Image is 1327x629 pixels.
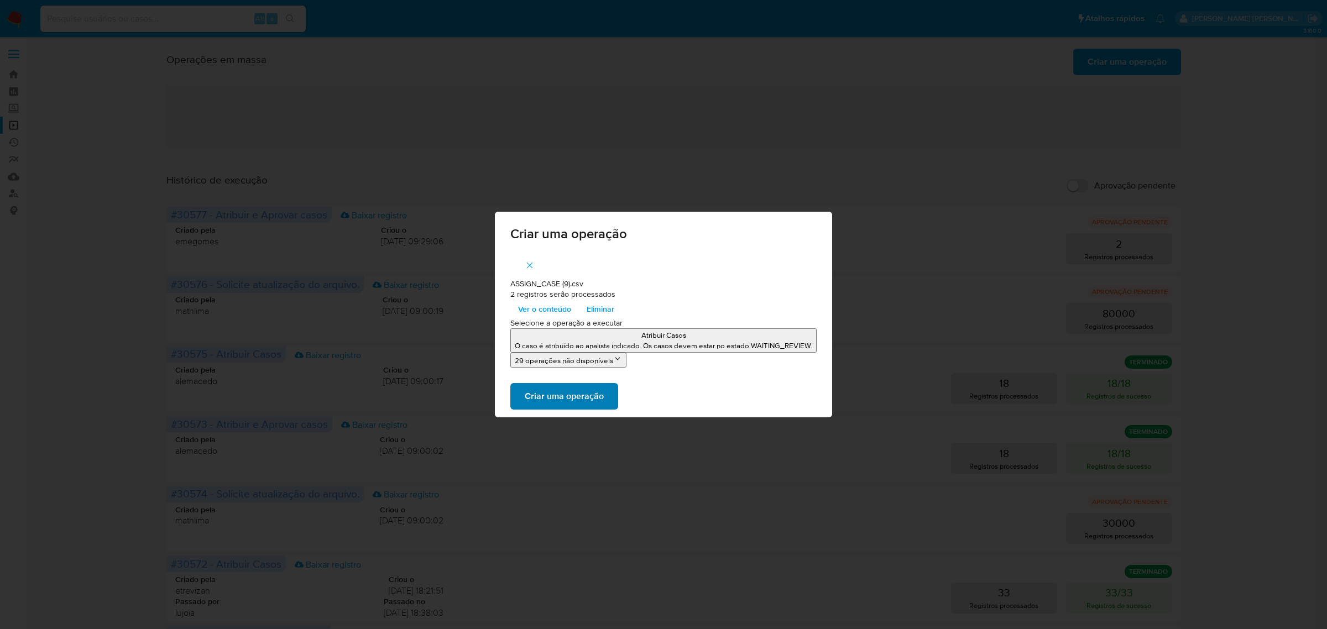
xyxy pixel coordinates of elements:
span: Criar uma operação [510,227,817,240]
button: Criar uma operação [510,383,618,410]
button: Atribuir CasosO caso é atribuído ao analista indicado. Os casos devem estar no estado WAITING_REV... [510,328,817,353]
p: Selecione a operação a executar [510,318,817,329]
span: Criar uma operação [525,384,604,408]
p: ASSIGN_CASE (9).csv [510,279,817,290]
span: Eliminar [587,301,614,317]
button: Eliminar [579,300,622,318]
button: Ver o conteúdo [510,300,579,318]
button: 29 operações não disponíveis [510,353,626,368]
p: 2 registros serão processados [510,289,817,300]
span: Ver o conteúdo [518,301,571,317]
p: O caso é atribuído ao analista indicado. Os casos devem estar no estado WAITING_REVIEW. [515,340,812,351]
p: Atribuir Casos [515,330,812,340]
